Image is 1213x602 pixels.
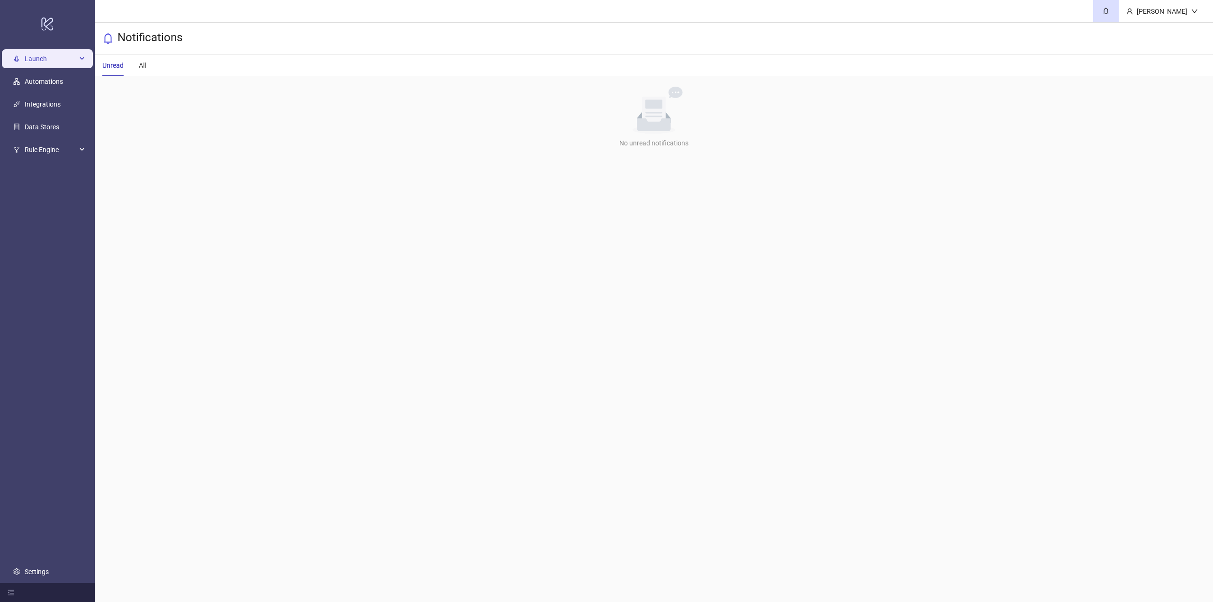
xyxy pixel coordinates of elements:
h3: Notifications [118,30,182,46]
a: Integrations [25,100,61,108]
div: [PERSON_NAME] [1133,6,1191,17]
span: bell [1103,8,1109,14]
a: Data Stores [25,123,59,131]
div: All [139,60,146,71]
span: Launch [25,49,77,68]
a: Automations [25,78,63,85]
span: user [1126,8,1133,15]
span: rocket [13,55,20,62]
span: down [1191,8,1198,15]
span: Rule Engine [25,140,77,159]
span: bell [102,33,114,44]
span: menu-fold [8,589,14,596]
div: No unread notifications [99,138,1209,148]
a: Settings [25,568,49,575]
span: fork [13,146,20,153]
div: Unread [102,60,124,71]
